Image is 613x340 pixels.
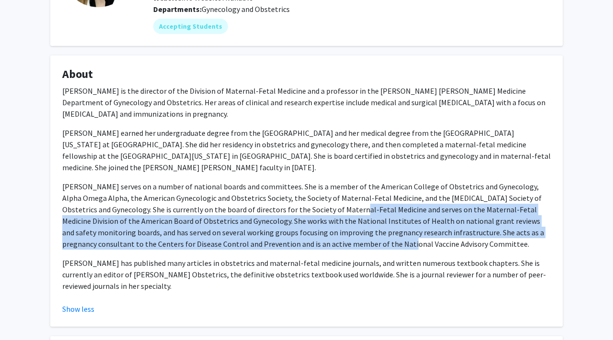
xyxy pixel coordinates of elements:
[62,127,551,173] p: [PERSON_NAME] earned her undergraduate degree from the [GEOGRAPHIC_DATA] and her medical degree f...
[62,257,551,292] p: [PERSON_NAME] has published many articles in obstetrics and maternal-fetal medicine journals, and...
[62,181,551,250] p: [PERSON_NAME] serves on a number of national boards and committees. She is a member of the Americ...
[7,297,41,333] iframe: Chat
[153,4,202,14] b: Departments:
[202,4,290,14] span: Gynecology and Obstetrics
[153,19,228,34] mat-chip: Accepting Students
[62,85,551,120] p: [PERSON_NAME] is the director of the Division of Maternal-Fetal Medicine and a professor in the [...
[62,303,94,315] button: Show less
[62,67,551,81] h4: About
